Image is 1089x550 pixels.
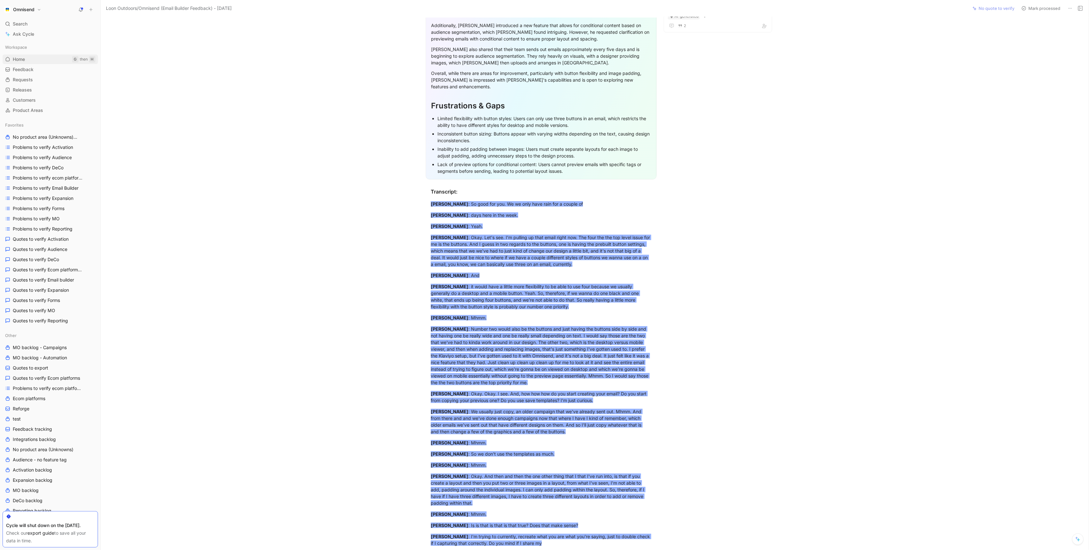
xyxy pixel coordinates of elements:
div: Additionally, [PERSON_NAME] introduced a new feature that allows for conditional content based on... [431,22,651,42]
a: Integrations backlog [3,435,98,444]
span: [PERSON_NAME] [431,409,468,414]
span: No product area (Unknowns) [13,134,82,141]
a: Releases [3,85,98,95]
div: then [80,56,88,62]
a: Product Areas [3,106,98,115]
span: DeCo backlog [13,497,42,504]
span: Releases [13,87,32,93]
a: Feedback [3,65,98,74]
div: Other [3,331,98,340]
span: : Okay. Okay. I see. And, how how how do you start creating your email? Do you start from copying... [431,391,648,403]
a: Quotes to verify Expansion [3,285,98,295]
span: MO backlog [13,487,39,494]
a: Quotes to verify Forms [3,296,98,305]
span: [PERSON_NAME] [431,511,468,517]
div: Check our to save all your data in time. [6,529,94,545]
a: Problems to verify MO [3,214,98,224]
span: Problems to verify Forms [13,205,64,212]
span: Quotes to verify Audience [13,246,67,253]
a: Activation backlog [3,465,98,475]
div: Search [3,19,98,29]
span: Problems to verify Reporting [13,226,72,232]
span: Audience - no feature tag [13,457,67,463]
button: OmnisendOmnisend [3,5,43,14]
span: Quotes to verify MO [13,307,55,314]
span: [PERSON_NAME] [431,212,468,218]
span: [PERSON_NAME] [431,235,468,240]
span: Problems to verify Email Builder [13,185,78,191]
a: Quotes to verify Audience [3,245,98,254]
span: Problems to verify Expansion [13,195,73,202]
span: Feedback [13,66,34,73]
a: Problems to verify Reporting [3,224,98,234]
a: Requests [3,75,98,84]
div: OtherMO backlog - CampaignsMO backlog - AutomationQuotes to exportQuotes to verify Ecom platforms... [3,331,98,546]
span: Reporting backlog [13,508,51,514]
a: Problems to verify Expansion [3,194,98,203]
a: Problems to verify Activation [3,143,98,152]
span: 2 [684,24,686,28]
a: Ecom platforms [3,394,98,403]
span: [PERSON_NAME] [431,273,468,278]
h1: Omnisend [13,7,34,12]
span: : Is is that is that is that true? Does that make sense? [468,523,578,528]
span: Quotes to verify Expansion [13,287,69,293]
div: Frustrations & Gaps [431,100,651,112]
span: : Mhmm. [468,440,487,445]
span: Feedback tracking [13,426,52,432]
span: [PERSON_NAME] [431,440,468,445]
a: Problems to verify DeCo [3,163,98,172]
span: : days here in the week. [468,212,518,218]
span: Search [13,20,27,28]
span: [PERSON_NAME] [431,201,468,207]
div: Inconsistent button sizing: Buttons appear with varying widths depending on the text, causing des... [437,130,651,144]
span: test [13,416,21,422]
a: Problems to verify ecom platforms [3,384,98,393]
div: Cycle will shut down on the [DATE]. [6,522,94,529]
a: Problems to verify ecom platforms [3,173,98,183]
span: Quotes to verify Email builder [13,277,74,283]
button: Mark processed [1018,4,1063,13]
span: Requests [13,77,33,83]
span: : I'm trying to currently, recreate what you are what you're saying, just to double check if I ca... [431,534,651,546]
span: [PERSON_NAME] [431,284,468,289]
a: test [3,414,98,424]
span: Other [5,332,17,339]
span: : Number two would also be the buttons and just having the buttons side by side and not having on... [431,326,650,385]
span: Quotes to verify Forms [13,297,60,304]
span: Favorites [5,122,24,128]
a: Problems to verify Audience [3,153,98,162]
span: Reforge [13,406,29,412]
span: No product area (Unknowns) [13,446,73,453]
span: MO backlog - Automation [13,355,67,361]
span: : Okay. And then and then the one other thing that I that I've run into, is that if you create a ... [431,473,645,506]
div: G [72,56,78,62]
a: Quotes to verify MO [3,306,98,315]
span: Integrations backlog [13,436,56,443]
div: Overall, while there are areas for improvement, particularly with button flexibility and image pa... [431,70,651,90]
a: Reforge [3,404,98,414]
a: MO backlog [3,486,98,495]
span: Problems to verify DeCo [13,165,63,171]
span: : So good for you. We we only have rain for a couple of [468,201,583,207]
span: Loon Outdoors/Omnisend (Email Builder Feedback) - [DATE] [106,4,232,12]
div: H [89,56,95,62]
span: [PERSON_NAME] [431,462,468,468]
span: : So we don't use the templates as much. [468,451,555,457]
span: Ecom platforms [13,395,45,402]
span: [PERSON_NAME] [431,224,468,229]
a: Audience - no feature tag [3,455,98,465]
span: : it would have a little more flexibility to be able to use four because we usually generally do ... [431,284,640,309]
span: [PERSON_NAME] [431,315,468,320]
a: HomeGthenH [3,55,98,64]
span: : Mhmm. [468,462,487,468]
span: Expansion backlog [13,477,52,483]
div: Lack of preview options for conditional content: Users cannot preview emails with specific tags o... [437,161,651,174]
a: export guide [27,530,54,536]
a: Problems to verify Email Builder [3,183,98,193]
a: Feedback tracking [3,424,98,434]
div: [PERSON_NAME] also shared that their team sends out emails approximately every five days and is b... [431,46,651,66]
div: Workspace [3,42,98,52]
span: Quotes to verify Ecom platforms [13,267,83,273]
span: [PERSON_NAME] [431,391,468,396]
